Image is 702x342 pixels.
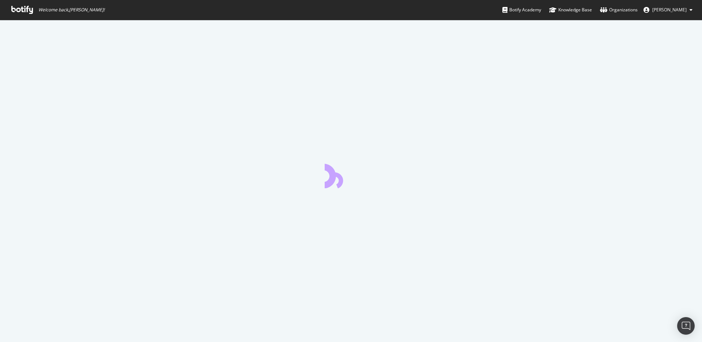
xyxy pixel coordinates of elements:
[325,162,377,188] div: animation
[549,6,592,14] div: Knowledge Base
[38,7,105,13] span: Welcome back, [PERSON_NAME] !
[502,6,541,14] div: Botify Academy
[638,4,698,16] button: [PERSON_NAME]
[652,7,687,13] span: Kristina Fox
[600,6,638,14] div: Organizations
[677,317,695,335] div: Open Intercom Messenger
